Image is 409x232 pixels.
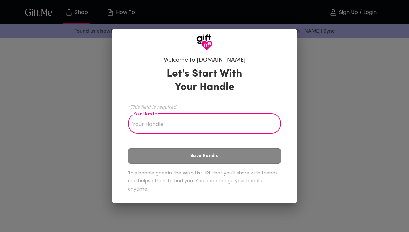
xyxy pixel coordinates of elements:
[164,57,246,64] h6: Welcome to [DOMAIN_NAME]
[196,34,213,51] img: GiftMe Logo
[128,169,281,193] h6: This handle goes in the Wish List URL that you'll share with friends, and helps others to find yo...
[159,67,250,94] h3: Let's Start With Your Handle
[128,115,274,134] input: Your Handle
[128,104,281,110] span: *This field is required.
